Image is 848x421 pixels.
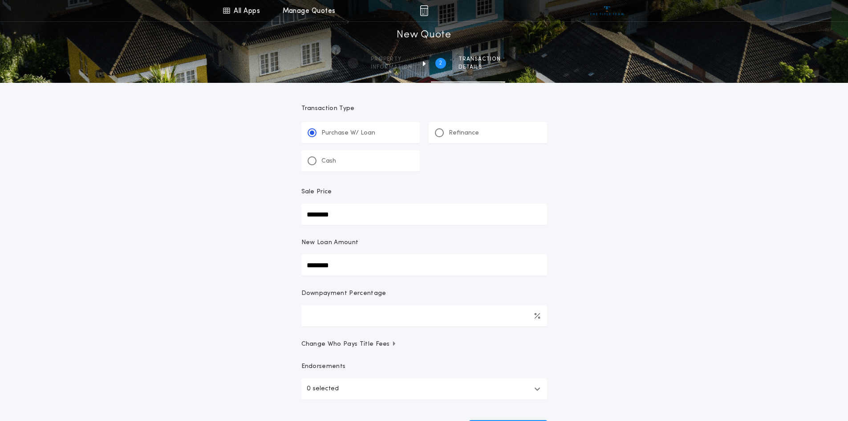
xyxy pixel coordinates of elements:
p: New Loan Amount [301,238,359,247]
h1: New Quote [397,28,451,42]
h2: 2 [439,60,442,67]
p: Downpayment Percentage [301,289,386,298]
span: details [458,64,501,71]
p: Sale Price [301,188,332,196]
span: Transaction [458,56,501,63]
span: Property [371,56,412,63]
button: Change Who Pays Title Fees [301,340,547,349]
img: img [420,5,428,16]
p: Endorsements [301,362,547,371]
img: vs-icon [590,6,624,15]
span: Change Who Pays Title Fees [301,340,397,349]
p: Transaction Type [301,104,547,113]
input: New Loan Amount [301,254,547,276]
p: Cash [321,157,336,166]
p: 0 selected [307,384,339,394]
p: Purchase W/ Loan [321,129,375,138]
button: 0 selected [301,378,547,400]
input: Downpayment Percentage [301,305,547,327]
input: Sale Price [301,204,547,225]
p: Refinance [449,129,479,138]
span: information [371,64,412,71]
